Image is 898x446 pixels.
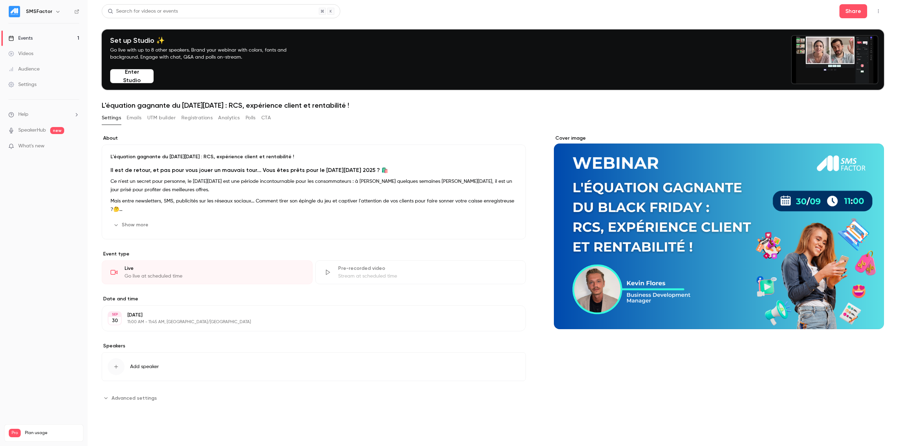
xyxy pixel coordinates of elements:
p: [DATE] [127,312,489,319]
div: Live [125,265,304,272]
label: Date and time [102,295,526,302]
span: Advanced settings [112,394,157,402]
div: Pre-recorded videoStream at scheduled time [315,260,526,284]
div: Events [8,35,33,42]
button: Emails [127,112,141,124]
label: About [102,135,526,142]
div: Videos [8,50,33,57]
span: new [50,127,64,134]
button: Enter Studio [110,69,154,83]
button: CTA [261,112,271,124]
h2: Il est de retour, et pas pour vous jouer un mauvais tour... Vous êtes prêts pour le [DATE][DATE] ... [110,166,517,174]
h4: Set up Studio ✨ [110,36,303,45]
button: Analytics [218,112,240,124]
label: Cover image [554,135,884,142]
p: Mais entre newsletters, SMS, publicités sur les réseaux sociaux... Comment tirer son épingle du j... [110,197,517,214]
div: Stream at scheduled time [338,273,517,280]
p: Ce n'est un secret pour personne, le [DATE][DATE] est une période incontournable pour les consomm... [110,177,517,194]
strong: 🤔 [113,207,122,212]
section: Cover image [554,135,884,329]
span: Pro [9,429,21,437]
div: Pre-recorded video [338,265,517,272]
div: LiveGo live at scheduled time [102,260,313,284]
button: Advanced settings [102,392,161,404]
p: Go live with up to 8 other speakers. Brand your webinar with colors, fonts and background. Engage... [110,47,303,61]
section: Advanced settings [102,392,526,404]
div: Settings [8,81,36,88]
button: Settings [102,112,121,124]
iframe: Noticeable Trigger [71,143,79,149]
span: What's new [18,142,45,150]
p: L'équation gagnante du [DATE][DATE] : RCS, expérience client et rentabilité ! [110,153,517,160]
button: Add speaker [102,352,526,381]
button: Polls [246,112,256,124]
button: Show more [110,219,153,231]
div: Audience [8,66,40,73]
p: 30 [112,317,118,324]
span: Help [18,111,28,118]
button: Registrations [181,112,213,124]
span: Add speaker [130,363,159,370]
span: Plan usage [25,430,79,436]
img: SMSFactor [9,6,20,17]
div: Search for videos or events [108,8,178,15]
p: 11:00 AM - 11:45 AM, [GEOGRAPHIC_DATA]/[GEOGRAPHIC_DATA] [127,319,489,325]
div: SEP [108,312,121,317]
h1: L'équation gagnante du [DATE][DATE] : RCS, expérience client et rentabilité ! [102,101,884,109]
button: Share [839,4,867,18]
li: help-dropdown-opener [8,111,79,118]
div: Go live at scheduled time [125,273,304,280]
h6: SMSFactor [26,8,52,15]
p: Event type [102,251,526,258]
a: SpeakerHub [18,127,46,134]
button: UTM builder [147,112,176,124]
label: Speakers [102,342,526,350]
